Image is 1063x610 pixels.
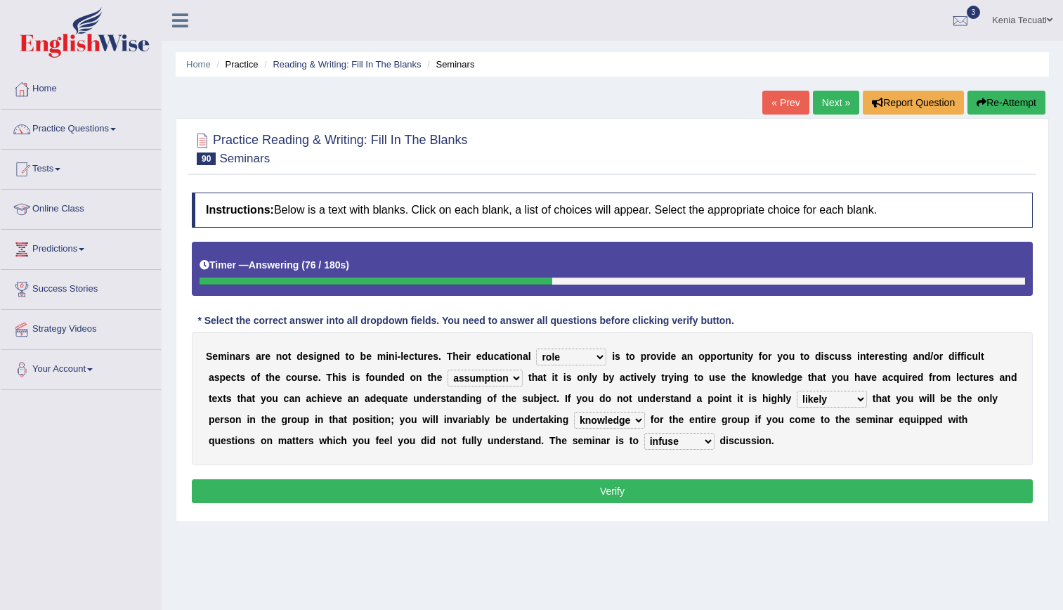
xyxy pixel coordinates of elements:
[1005,372,1011,383] b: n
[413,393,419,404] b: u
[1,230,161,265] a: Predictions
[759,351,762,362] b: f
[275,372,280,383] b: e
[823,351,829,362] b: s
[629,351,635,362] b: o
[720,372,726,383] b: e
[427,351,433,362] b: e
[791,372,797,383] b: g
[452,351,459,362] b: h
[646,351,650,362] b: r
[821,351,824,362] b: i
[249,259,299,271] b: Answering
[978,351,981,362] b: l
[631,372,634,383] b: t
[438,351,441,362] b: .
[537,372,543,383] b: a
[642,372,648,383] b: e
[337,393,342,404] b: e
[403,393,408,404] b: e
[322,351,329,362] b: n
[896,351,902,362] b: n
[504,351,508,362] b: t
[932,372,936,383] b: r
[387,372,393,383] b: d
[424,58,474,71] li: Seminars
[808,372,811,383] b: t
[494,351,500,362] b: c
[308,351,314,362] b: s
[942,372,951,383] b: m
[748,351,753,362] b: y
[709,372,715,383] b: u
[860,351,866,362] b: n
[217,393,223,404] b: x
[563,372,566,383] b: i
[403,351,409,362] b: e
[467,351,470,362] b: r
[656,351,662,362] b: v
[289,393,294,404] b: a
[331,393,337,404] b: v
[240,393,247,404] b: h
[742,351,745,362] b: i
[841,351,847,362] b: s
[964,351,967,362] b: i
[393,372,398,383] b: e
[889,351,893,362] b: t
[861,372,866,383] b: a
[328,351,334,362] b: e
[516,351,523,362] b: n
[318,372,321,383] b: .
[854,372,861,383] b: h
[612,351,615,362] b: i
[209,372,214,383] b: a
[353,393,360,404] b: n
[939,351,943,362] b: r
[554,372,558,383] b: t
[252,393,255,404] b: t
[192,313,740,328] div: * Select the correct answer into all dropdown fields. You need to answer all questions before cli...
[247,393,252,404] b: a
[762,91,809,115] a: « Prev
[266,372,269,383] b: t
[888,372,894,383] b: c
[698,372,704,383] b: o
[683,372,689,383] b: g
[1,110,161,145] a: Practice Questions
[532,372,538,383] b: h
[251,372,257,383] b: o
[837,372,843,383] b: o
[409,351,415,362] b: c
[866,351,869,362] b: t
[366,351,372,362] b: e
[979,372,983,383] b: r
[933,351,939,362] b: o
[552,372,554,383] b: i
[835,351,841,362] b: u
[583,372,589,383] b: n
[634,372,637,383] b: i
[398,372,405,383] b: d
[665,351,671,362] b: d
[240,372,245,383] b: s
[459,351,464,362] b: e
[901,351,908,362] b: g
[857,351,860,362] b: i
[831,372,837,383] b: y
[797,372,802,383] b: e
[899,372,906,383] b: u
[511,351,517,362] b: o
[893,372,899,383] b: q
[882,372,888,383] b: a
[508,351,511,362] b: i
[811,372,818,383] b: h
[218,351,226,362] b: m
[301,259,305,271] b: (
[967,351,972,362] b: c
[431,372,437,383] b: h
[930,351,933,362] b: /
[981,351,984,362] b: t
[197,152,216,165] span: 90
[960,351,964,362] b: f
